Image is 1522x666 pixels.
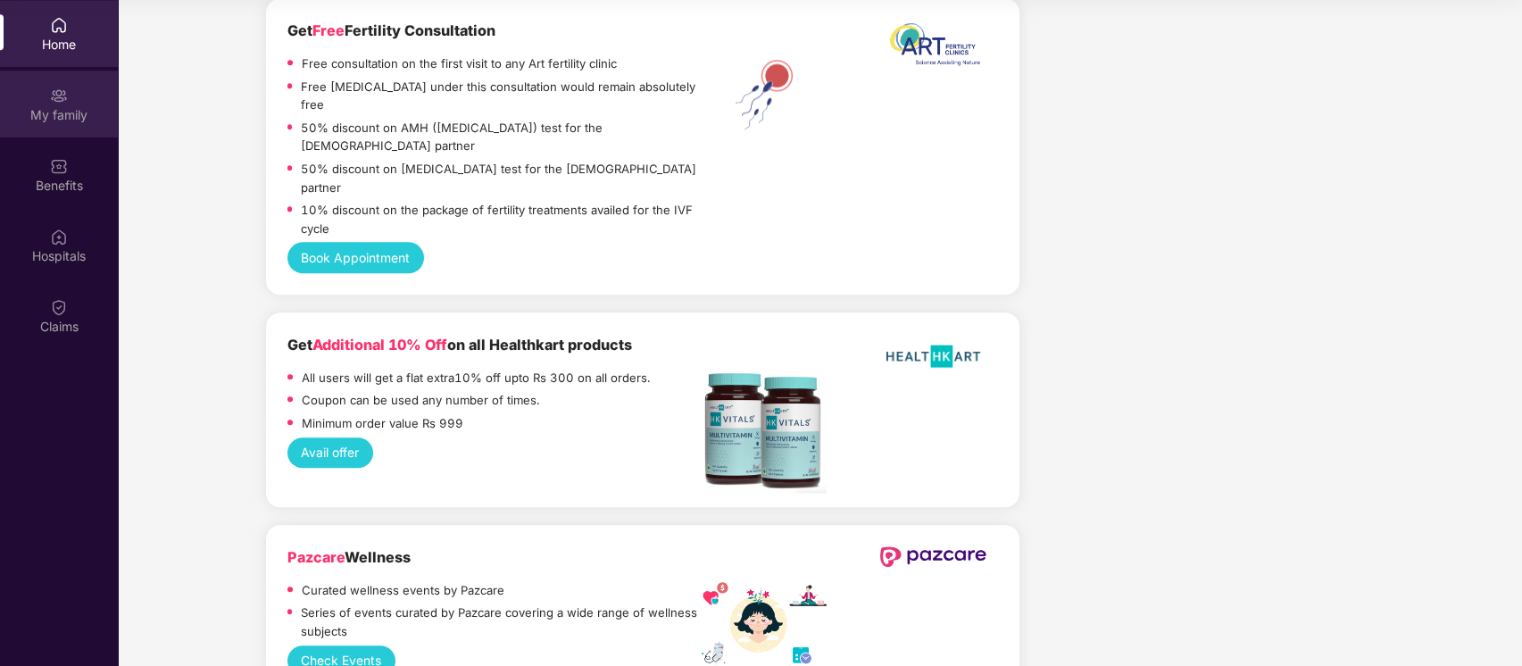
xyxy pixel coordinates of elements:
img: newPazcareLogo.svg [879,546,986,567]
p: Series of events curated by Pazcare covering a wide range of wellness subjects [301,604,702,640]
button: Book Appointment [287,242,425,272]
p: 10% discount on the package of fertility treatments availed for the IVF cycle [301,201,702,237]
button: Avail offer [287,437,374,468]
p: 50% discount on AMH ([MEDICAL_DATA]) test for the [DEMOGRAPHIC_DATA] partner [301,119,703,155]
img: HealthKart-Logo-702x526.png [879,334,986,379]
p: All users will get a flat extra10% off upto Rs 300 on all orders. [302,369,651,387]
img: ART%20Fertility.png [702,55,827,134]
img: svg+xml;base64,PHN2ZyBpZD0iSG9zcGl0YWxzIiB4bWxucz0iaHR0cDovL3d3dy53My5vcmcvMjAwMC9zdmciIHdpZHRoPS... [50,228,68,246]
span: Additional 10% Off [312,336,447,354]
img: svg+xml;base64,PHN2ZyB3aWR0aD0iMjAiIGhlaWdodD0iMjAiIHZpZXdCb3g9IjAgMCAyMCAyMCIgZmlsbD0ibm9uZSIgeG... [50,87,68,104]
b: Get on all Healthkart products [287,336,632,354]
p: Coupon can be used any number of times. [302,391,540,410]
b: Wellness [287,548,411,566]
img: svg+xml;base64,PHN2ZyBpZD0iSG9tZSIgeG1sbnM9Imh0dHA6Ly93d3cudzMub3JnLzIwMDAvc3ZnIiB3aWR0aD0iMjAiIG... [50,16,68,34]
p: Curated wellness events by Pazcare [302,581,504,600]
b: Get Fertility Consultation [287,21,495,39]
span: Pazcare [287,548,345,566]
p: Free [MEDICAL_DATA] under this consultation would remain absolutely free [301,78,702,114]
img: svg+xml;base64,PHN2ZyBpZD0iQ2xhaW0iIHhtbG5zPSJodHRwOi8vd3d3LnczLm9yZy8yMDAwL3N2ZyIgd2lkdGg9IjIwIi... [50,298,68,316]
p: Minimum order value Rs 999 [302,414,463,433]
p: Free consultation on the first visit to any Art fertility clinic [302,54,617,73]
img: svg+xml;base64,PHN2ZyBpZD0iQmVuZWZpdHMiIHhtbG5zPSJodHRwOi8vd3d3LnczLm9yZy8yMDAwL3N2ZyIgd2lkdGg9Ij... [50,157,68,175]
p: 50% discount on [MEDICAL_DATA] test for the [DEMOGRAPHIC_DATA] partner [301,160,702,196]
span: Free [312,21,345,39]
img: ART%20logo%20printable%20jpg.jpg [879,20,986,78]
img: Screenshot%202022-11-18%20at%2012.17.25%20PM.png [702,370,827,493]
